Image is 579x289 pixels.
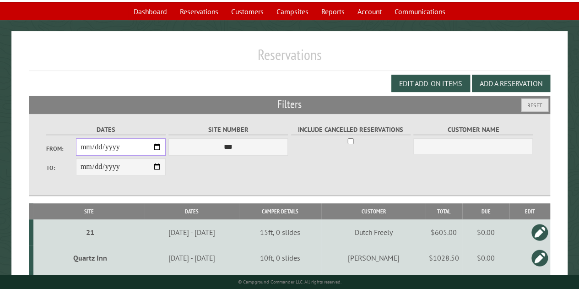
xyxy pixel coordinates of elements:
small: © Campground Commander LLC. All rights reserved. [238,279,341,285]
label: From: [46,144,76,153]
label: Site Number [168,125,288,135]
button: Edit Add-on Items [391,75,470,92]
a: Customers [226,3,269,20]
a: Reports [316,3,350,20]
h1: Reservations [29,46,550,71]
td: $605.00 [426,219,462,245]
button: Reset [521,98,548,112]
a: Account [352,3,387,20]
div: Quartz Inn [37,253,143,262]
th: Customer [321,203,426,219]
td: $0.00 [462,219,510,245]
td: [PERSON_NAME] [321,245,426,271]
td: 15ft, 0 slides [239,219,321,245]
th: Site [33,203,144,219]
label: Include Cancelled Reservations [291,125,411,135]
th: Dates [145,203,239,219]
a: Campsites [271,3,314,20]
td: Dutch Freely [321,219,426,245]
div: [DATE] - [DATE] [146,253,238,262]
th: Due [462,203,510,219]
div: 21 [37,228,143,237]
h2: Filters [29,96,550,113]
a: Reservations [174,3,224,20]
a: Communications [389,3,451,20]
td: 10ft, 0 slides [239,245,321,271]
th: Total [426,203,462,219]
th: Camper Details [239,203,321,219]
td: $1028.50 [426,245,462,271]
div: [DATE] - [DATE] [146,228,238,237]
label: To: [46,164,76,172]
button: Add a Reservation [472,75,550,92]
a: Dashboard [128,3,173,20]
td: $0.00 [462,245,510,271]
label: Customer Name [413,125,533,135]
th: Edit [509,203,550,219]
label: Dates [46,125,166,135]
